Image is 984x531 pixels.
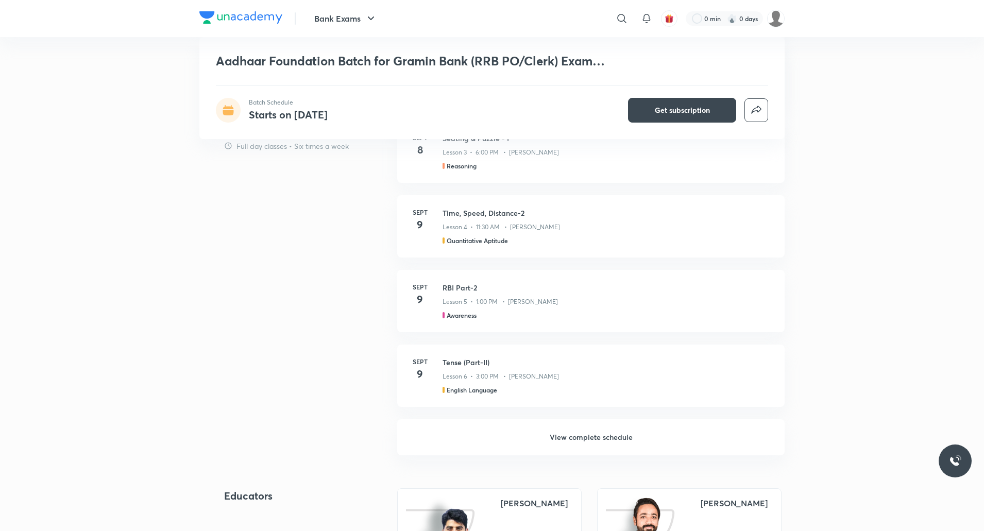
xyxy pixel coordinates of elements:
div: [PERSON_NAME] [701,497,768,509]
p: Batch Schedule [249,98,328,107]
img: ttu [949,455,961,467]
a: Sept9Tense (Part-II)Lesson 6 • 3:00 PM • [PERSON_NAME]English Language [397,345,785,419]
a: Sept9RBI Part-2Lesson 5 • 1:00 PM • [PERSON_NAME]Awareness [397,270,785,345]
h4: 8 [410,142,430,158]
h5: Reasoning [447,161,477,170]
img: streak [727,13,737,24]
h6: Sept [410,208,430,217]
h4: 9 [410,217,430,232]
p: Lesson 6 • 3:00 PM • [PERSON_NAME] [443,372,559,381]
a: Sept9Time, Speed, Distance-2Lesson 4 • 11:30 AM • [PERSON_NAME]Quantitative Aptitude [397,195,785,270]
p: Full day classes • Six times a week [236,141,349,151]
button: Bank Exams [308,8,383,29]
p: Lesson 3 • 6:00 PM • [PERSON_NAME] [443,148,559,157]
p: Lesson 5 • 1:00 PM • [PERSON_NAME] [443,297,558,306]
div: [PERSON_NAME] [501,497,568,509]
h6: Sept [410,282,430,292]
p: Lesson 4 • 11:30 AM • [PERSON_NAME] [443,222,560,232]
button: Get subscription [628,98,736,123]
h5: Awareness [447,311,477,320]
h4: Starts on [DATE] [249,108,328,122]
button: avatar [661,10,677,27]
h3: Time, Speed, Distance-2 [443,208,772,218]
h4: Educators [224,488,364,504]
a: Company Logo [199,11,282,26]
h4: 9 [410,366,430,382]
h5: Quantitative Aptitude [447,236,508,245]
h3: Tense (Part-II) [443,357,772,368]
h6: View complete schedule [397,419,785,455]
h5: English Language [447,385,497,395]
a: Sept8Seating & Puzzle - ILesson 3 • 6:00 PM • [PERSON_NAME]Reasoning [397,121,785,195]
h4: 9 [410,292,430,307]
img: Piyush Mishra [767,10,785,27]
span: Get subscription [655,105,710,115]
h3: RBI Part-2 [443,282,772,293]
img: Company Logo [199,11,282,24]
h1: Aadhaar Foundation Batch for Gramin Bank (RRB PO/Clerk) Exam 2025 [216,54,619,68]
h6: Sept [410,357,430,366]
img: avatar [665,14,674,23]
